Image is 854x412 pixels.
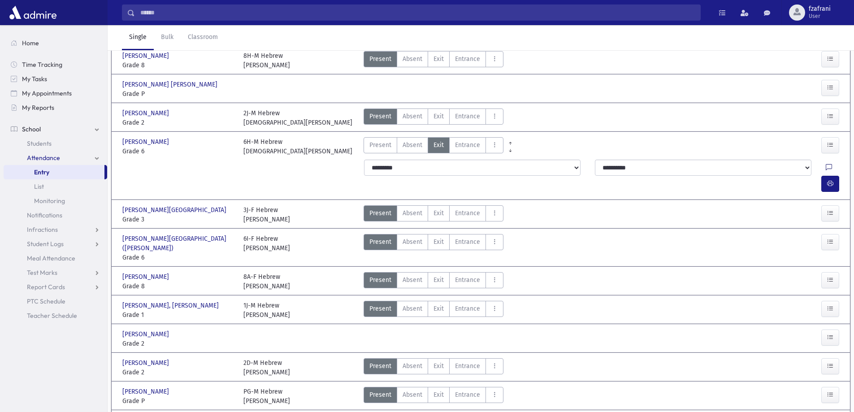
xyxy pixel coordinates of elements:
[4,136,107,151] a: Students
[364,387,503,406] div: AttTypes
[27,297,65,305] span: PTC Schedule
[22,104,54,112] span: My Reports
[4,179,107,194] a: List
[122,147,234,156] span: Grade 6
[369,275,391,285] span: Present
[122,310,234,320] span: Grade 1
[27,254,75,262] span: Meal Attendance
[122,387,171,396] span: [PERSON_NAME]
[27,154,60,162] span: Attendance
[455,390,480,399] span: Entrance
[369,112,391,121] span: Present
[403,208,422,218] span: Absent
[122,61,234,70] span: Grade 8
[4,208,107,222] a: Notifications
[243,51,290,70] div: 8H-M Hebrew [PERSON_NAME]
[4,36,107,50] a: Home
[243,358,290,377] div: 2D-M Hebrew [PERSON_NAME]
[403,304,422,313] span: Absent
[4,265,107,280] a: Test Marks
[4,86,107,100] a: My Appointments
[243,301,290,320] div: 1J-M Hebrew [PERSON_NAME]
[4,237,107,251] a: Student Logs
[122,137,171,147] span: [PERSON_NAME]
[364,205,503,224] div: AttTypes
[243,205,290,224] div: 3J-F Hebrew [PERSON_NAME]
[455,54,480,64] span: Entrance
[27,211,62,219] span: Notifications
[4,194,107,208] a: Monitoring
[27,283,65,291] span: Report Cards
[403,112,422,121] span: Absent
[122,234,234,253] span: [PERSON_NAME][GEOGRAPHIC_DATA] ([PERSON_NAME])
[369,304,391,313] span: Present
[4,165,104,179] a: Entry
[122,89,234,99] span: Grade P
[34,168,49,176] span: Entry
[434,208,444,218] span: Exit
[243,108,352,127] div: 2J-M Hebrew [DEMOGRAPHIC_DATA][PERSON_NAME]
[455,304,480,313] span: Entrance
[434,304,444,313] span: Exit
[809,5,831,13] span: fzafrani
[122,358,171,368] span: [PERSON_NAME]
[22,125,41,133] span: School
[403,361,422,371] span: Absent
[181,25,225,50] a: Classroom
[122,118,234,127] span: Grade 2
[364,108,503,127] div: AttTypes
[122,205,228,215] span: [PERSON_NAME][GEOGRAPHIC_DATA]
[369,361,391,371] span: Present
[434,54,444,64] span: Exit
[4,122,107,136] a: School
[22,89,72,97] span: My Appointments
[403,237,422,247] span: Absent
[122,80,219,89] span: [PERSON_NAME] [PERSON_NAME]
[364,51,503,70] div: AttTypes
[403,54,422,64] span: Absent
[4,151,107,165] a: Attendance
[455,275,480,285] span: Entrance
[27,269,57,277] span: Test Marks
[434,237,444,247] span: Exit
[369,390,391,399] span: Present
[403,140,422,150] span: Absent
[4,251,107,265] a: Meal Attendance
[4,308,107,323] a: Teacher Schedule
[22,61,62,69] span: Time Tracking
[364,234,503,262] div: AttTypes
[455,208,480,218] span: Entrance
[154,25,181,50] a: Bulk
[7,4,59,22] img: AdmirePro
[122,25,154,50] a: Single
[809,13,831,20] span: User
[369,208,391,218] span: Present
[27,226,58,234] span: Infractions
[434,390,444,399] span: Exit
[364,272,503,291] div: AttTypes
[22,75,47,83] span: My Tasks
[27,139,52,147] span: Students
[403,390,422,399] span: Absent
[122,301,221,310] span: [PERSON_NAME], [PERSON_NAME]
[434,361,444,371] span: Exit
[369,54,391,64] span: Present
[27,312,77,320] span: Teacher Schedule
[455,237,480,247] span: Entrance
[4,222,107,237] a: Infractions
[122,368,234,377] span: Grade 2
[434,275,444,285] span: Exit
[122,330,171,339] span: [PERSON_NAME]
[434,140,444,150] span: Exit
[4,100,107,115] a: My Reports
[34,197,65,205] span: Monitoring
[122,108,171,118] span: [PERSON_NAME]
[364,301,503,320] div: AttTypes
[243,272,290,291] div: 8A-F Hebrew [PERSON_NAME]
[4,294,107,308] a: PTC Schedule
[434,112,444,121] span: Exit
[243,137,352,156] div: 6H-M Hebrew [DEMOGRAPHIC_DATA][PERSON_NAME]
[369,237,391,247] span: Present
[27,240,64,248] span: Student Logs
[455,361,480,371] span: Entrance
